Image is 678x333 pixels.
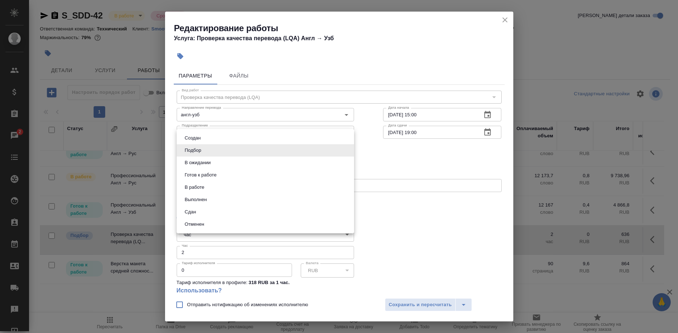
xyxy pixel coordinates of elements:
button: Выполнен [182,196,209,204]
button: Подбор [182,146,204,154]
button: Отменен [182,220,206,228]
button: Сдан [182,208,198,216]
button: В работе [182,183,206,191]
button: Готов к работе [182,171,219,179]
button: Создан [182,134,203,142]
button: В ожидании [182,159,213,167]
